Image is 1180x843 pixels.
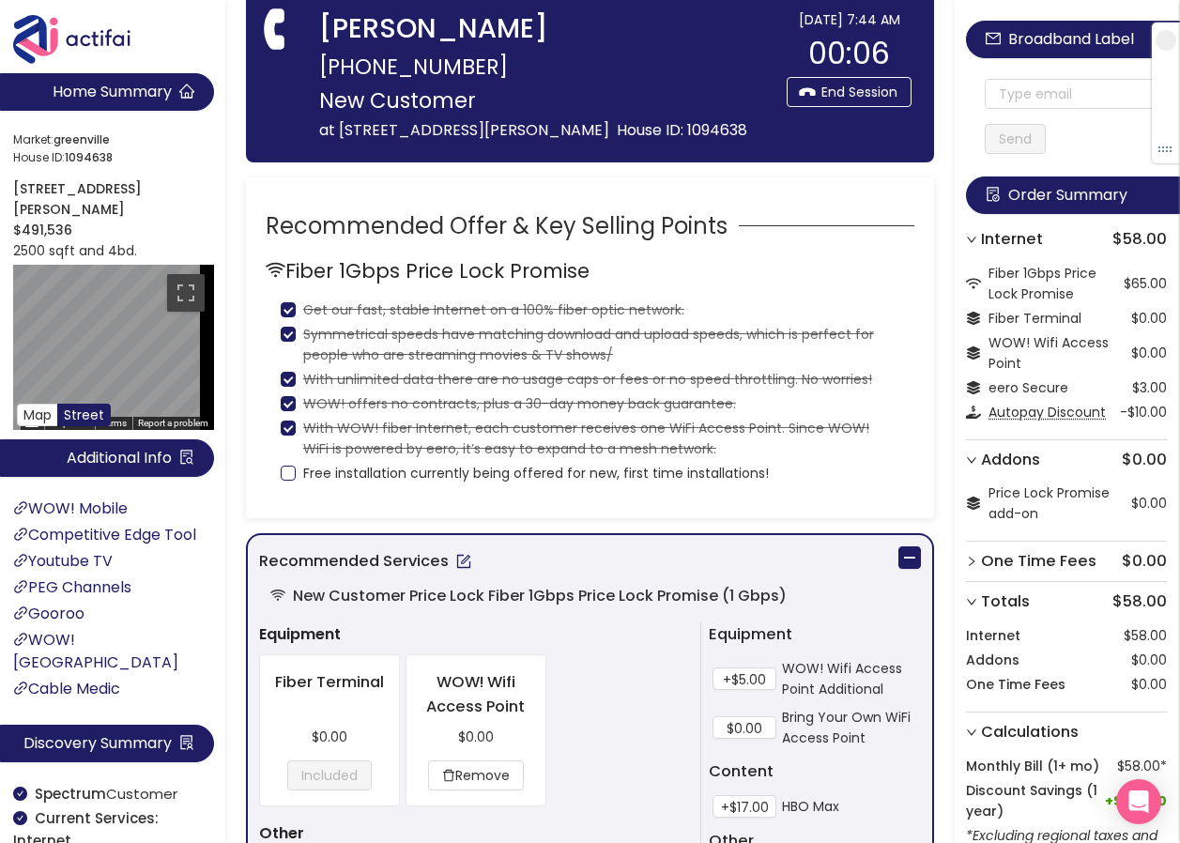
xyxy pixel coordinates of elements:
div: Internet$58.00 [966,220,1167,259]
a: Terms (opens in new tab) [100,418,127,428]
s: Get our fast, stable Internet on a 100% fiber optic network. [303,300,684,319]
strong: Calculations [981,720,1079,744]
span: phone [257,9,297,49]
strong: One Time Fees [966,674,1065,695]
strong: 1094638 [65,149,113,165]
span: Street [64,406,104,424]
s: WOW! offers no contracts, plus a 30-day money back guarantee. [303,394,736,413]
span: $3.00 [1132,377,1167,398]
span: WOW! Wifi Access Point Additional [782,658,917,699]
span: eero Secure [988,378,1068,397]
div: Addons$0.00 [966,440,1167,480]
h3: $58.00 [981,227,1167,252]
div: Map [13,265,214,430]
span: $58.00 [1124,625,1167,646]
span: $0.00 [1131,493,1167,513]
span: link [13,579,28,594]
a: WOW! [GEOGRAPHIC_DATA] [13,629,178,673]
strong: Equipment [709,623,792,645]
strong: [STREET_ADDRESS][PERSON_NAME] [13,179,142,219]
span: WOW! Wifi Access Point [988,333,1109,373]
span: right [966,727,977,738]
span: Bring Your Own WiFi Access Point [782,707,917,748]
p: $0.00 [421,727,530,747]
button: $0.00 [713,716,776,739]
strong: Internet [966,625,1020,646]
span: Map [23,406,52,424]
button: +$17.00 [713,795,776,818]
s: With unlimited data there are no usage caps or fees or no speed throttling. No worries! [303,370,872,389]
span: $0.00 [1131,343,1167,363]
span: right [966,596,977,607]
button: +$5.00 [713,667,776,690]
s: Symmetrical speeds have matching download and upload speeds, which is perfect for people who are ... [303,325,874,364]
button: End Session [787,77,912,107]
strong: Internet [981,227,1043,252]
div: [DATE] 7:44 AM [787,9,912,30]
span: Fiber 1Gbps Price Lock Promise [988,264,1096,303]
span: link [13,681,28,696]
h3: $0.00 [981,448,1167,472]
span: link [13,500,28,515]
span: check-circle [13,787,27,801]
strong: Fiber Terminal [275,671,384,693]
span: Customer [35,784,177,804]
span: link [13,553,28,568]
strong: Content [709,760,774,782]
span: check-circle [13,811,27,825]
span: link [13,527,28,542]
a: Report a problem [138,418,208,428]
span: $65.00 [1124,273,1167,294]
strong: Addons [981,448,1040,472]
strong: WOW! Wifi Access Point [426,671,525,717]
input: Type email [985,79,1167,109]
strong: $491,536 [13,221,72,239]
div: Calculations [966,713,1167,752]
span: $58.00 [1117,756,1160,776]
button: Broadband Label [966,21,1180,58]
p: 2500 sqft and 4bd. [13,240,214,261]
span: Market: [13,131,208,149]
div: Totals$58.00 [966,582,1167,621]
a: PEG Channels [13,576,131,598]
span: link [13,605,28,621]
span: wifi [270,588,285,603]
img: Actifai Logo [13,15,148,64]
span: $120.00 [1105,790,1167,811]
div: One Time Fees$0.00 [966,542,1167,581]
strong: Addons [966,650,1019,670]
span: House ID: [13,149,208,167]
span: Fiber Terminal [988,309,1081,328]
span: (1 Gbps) [722,585,787,606]
span: right [966,454,977,466]
a: WOW! Mobile [13,498,128,519]
button: Remove [428,760,524,790]
div: Recommended Offer & Key Selling Points [266,208,914,244]
span: link [13,632,28,647]
span: right [966,556,977,567]
p: New Customer [319,84,777,117]
span: Fiber 1Gbps Price Lock Promise [488,585,718,606]
strong: [PERSON_NAME] [319,9,548,49]
strong: Equipment [259,622,341,647]
a: Gooroo [13,603,84,624]
strong: Discount Savings (1 year) [966,780,1099,821]
button: Send [985,124,1046,154]
span: HBO Max [782,796,839,817]
strong: Totals [981,590,1030,614]
button: Included [287,760,372,790]
span: $0.00 [1131,650,1167,670]
span: House ID: 1094638 [617,119,747,141]
div: Open Intercom Messenger [1116,779,1161,824]
div: 00:06 [787,30,912,77]
span: Free installation currently being offered for new, first time installations! [296,463,776,483]
span: right [966,234,977,245]
strong: Recommended Services [259,550,449,572]
h3: $0.00 [981,549,1167,574]
b: Spectrum [35,784,106,804]
strong: Monthly Bill (1+ mo) [966,756,1099,776]
a: Competitive Edge Tool [13,524,196,545]
span: -$10.00 [1120,402,1167,422]
button: Toggle fullscreen view [167,274,205,312]
strong: greenville [54,131,110,147]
